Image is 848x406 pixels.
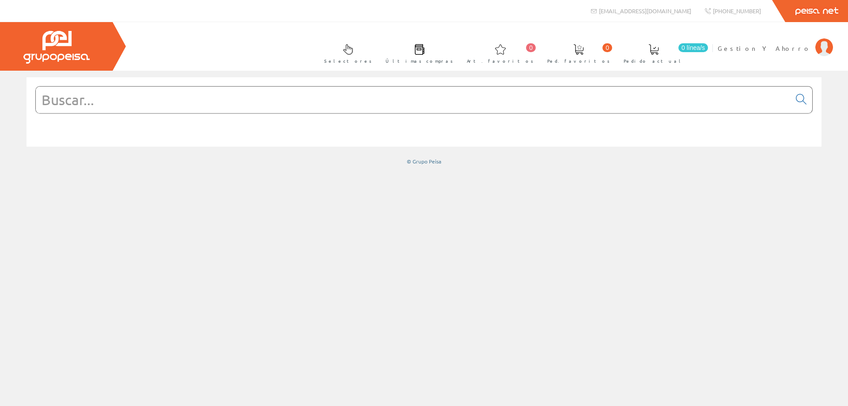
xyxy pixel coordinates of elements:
[386,57,453,65] span: Últimas compras
[467,57,534,65] span: Art. favoritos
[23,31,90,64] img: Grupo Peisa
[526,43,536,52] span: 0
[324,57,372,65] span: Selectores
[713,7,761,15] span: [PHONE_NUMBER]
[547,57,610,65] span: Ped. favoritos
[36,87,791,113] input: Buscar...
[315,37,376,69] a: Selectores
[599,7,691,15] span: [EMAIL_ADDRESS][DOMAIN_NAME]
[678,43,708,52] span: 0 línea/s
[718,44,811,53] span: Gestion Y Ahorro
[624,57,684,65] span: Pedido actual
[26,158,821,165] div: © Grupo Peisa
[602,43,612,52] span: 0
[377,37,458,69] a: Últimas compras
[718,37,833,45] a: Gestion Y Ahorro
